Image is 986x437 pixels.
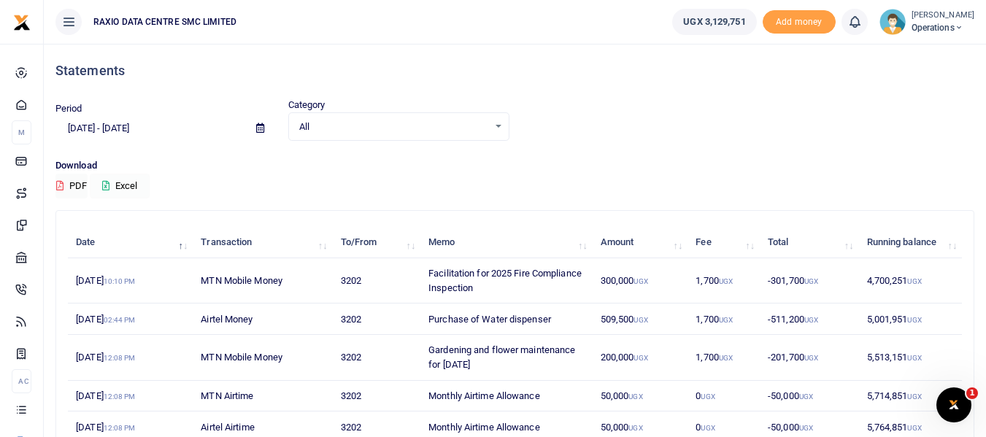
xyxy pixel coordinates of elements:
[593,258,688,303] td: 300,000
[332,335,420,380] td: 3202
[633,277,647,285] small: UGX
[912,9,974,22] small: [PERSON_NAME]
[68,303,193,335] td: [DATE]
[332,303,420,335] td: 3202
[68,335,193,380] td: [DATE]
[104,277,136,285] small: 10:10 PM
[858,303,962,335] td: 5,001,951
[55,174,88,198] button: PDF
[420,335,593,380] td: Gardening and flower maintenance for [DATE]
[193,303,332,335] td: Airtel Money
[193,335,332,380] td: MTN Mobile Money
[420,258,593,303] td: Facilitation for 2025 Fire Compliance Inspection
[912,21,974,34] span: Operations
[719,316,733,324] small: UGX
[288,98,326,112] label: Category
[687,303,760,335] td: 1,700
[760,258,859,303] td: -301,700
[858,335,962,380] td: 5,513,151
[858,258,962,303] td: 4,700,251
[68,227,193,258] th: Date: activate to sort column descending
[332,258,420,303] td: 3202
[760,303,859,335] td: -511,200
[12,369,31,393] li: Ac
[907,354,921,362] small: UGX
[193,381,332,412] td: MTN Airtime
[420,381,593,412] td: Monthly Airtime Allowance
[55,63,974,79] h4: Statements
[799,392,813,401] small: UGX
[68,258,193,303] td: [DATE]
[799,424,813,432] small: UGX
[879,9,906,35] img: profile-user
[104,392,136,401] small: 12:08 PM
[104,354,136,362] small: 12:08 PM
[628,424,642,432] small: UGX
[701,392,715,401] small: UGX
[966,387,978,399] span: 1
[104,424,136,432] small: 12:08 PM
[193,227,332,258] th: Transaction: activate to sort column ascending
[687,227,760,258] th: Fee: activate to sort column ascending
[12,120,31,144] li: M
[593,227,688,258] th: Amount: activate to sort column ascending
[55,158,974,174] p: Download
[299,120,488,134] span: All
[804,316,818,324] small: UGX
[804,354,818,362] small: UGX
[879,9,974,35] a: profile-user [PERSON_NAME] Operations
[760,227,859,258] th: Total: activate to sort column ascending
[858,227,962,258] th: Running balance: activate to sort column ascending
[760,381,859,412] td: -50,000
[936,387,971,422] iframe: Intercom live chat
[907,316,921,324] small: UGX
[193,258,332,303] td: MTN Mobile Money
[687,381,760,412] td: 0
[593,381,688,412] td: 50,000
[633,316,647,324] small: UGX
[420,227,593,258] th: Memo: activate to sort column ascending
[420,303,593,335] td: Purchase of Water dispenser
[90,174,150,198] button: Excel
[332,227,420,258] th: To/From: activate to sort column ascending
[633,354,647,362] small: UGX
[719,354,733,362] small: UGX
[760,335,859,380] td: -201,700
[104,316,136,324] small: 02:44 PM
[672,9,756,35] a: UGX 3,129,751
[628,392,642,401] small: UGX
[858,381,962,412] td: 5,714,851
[763,10,836,34] span: Add money
[907,424,921,432] small: UGX
[666,9,762,35] li: Wallet ballance
[332,381,420,412] td: 3202
[701,424,715,432] small: UGX
[907,392,921,401] small: UGX
[68,381,193,412] td: [DATE]
[593,335,688,380] td: 200,000
[687,335,760,380] td: 1,700
[763,15,836,26] a: Add money
[55,116,244,141] input: select period
[687,258,760,303] td: 1,700
[13,16,31,27] a: logo-small logo-large logo-large
[804,277,818,285] small: UGX
[88,15,242,28] span: RAXIO DATA CENTRE SMC LIMITED
[13,14,31,31] img: logo-small
[763,10,836,34] li: Toup your wallet
[55,101,82,116] label: Period
[683,15,745,29] span: UGX 3,129,751
[593,303,688,335] td: 509,500
[907,277,921,285] small: UGX
[719,277,733,285] small: UGX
